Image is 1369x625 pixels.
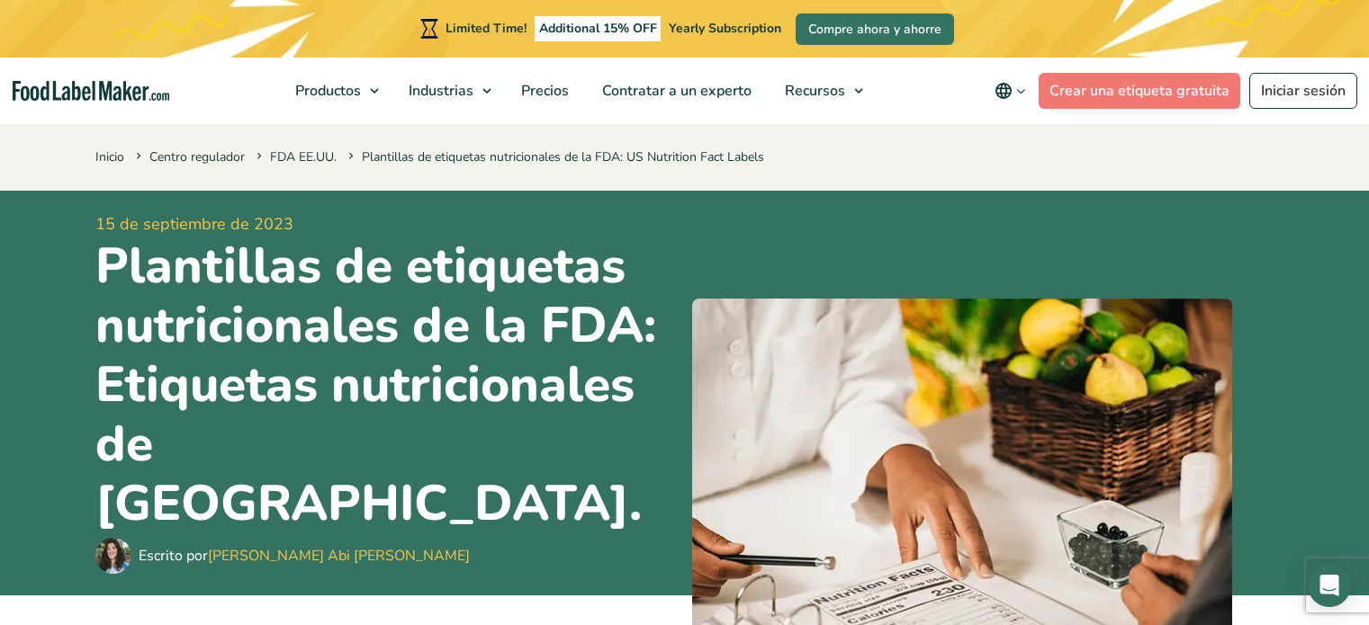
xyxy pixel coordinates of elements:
[586,58,764,124] a: Contratar a un experto
[279,58,388,124] a: Productos
[779,81,847,101] span: Recursos
[516,81,571,101] span: Precios
[1308,564,1351,607] div: Open Intercom Messenger
[669,20,781,37] span: Yearly Subscription
[1249,73,1357,109] a: Iniciar sesión
[270,148,337,165] a: FDA EE.UU.
[95,237,678,533] h1: Plantillas de etiquetas nutricionales de la FDA: Etiquetas nutricionales de [GEOGRAPHIC_DATA].
[392,58,500,124] a: Industrias
[403,81,475,101] span: Industrias
[345,148,764,165] span: Plantillas de etiquetas nutricionales de la FDA: US Nutrition Fact Labels
[95,148,124,165] a: Inicio
[446,20,527,37] span: Limited Time!
[1039,73,1240,109] a: Crear una etiqueta gratuita
[95,538,131,574] img: Maria Abi Hanna - Etiquetadora de alimentos
[139,545,470,567] div: Escrito por
[290,81,363,101] span: Productos
[796,13,954,45] a: Compre ahora y ahorre
[505,58,581,124] a: Precios
[597,81,753,101] span: Contratar a un experto
[535,16,662,41] span: Additional 15% OFF
[149,148,245,165] a: Centro regulador
[95,212,678,237] span: 15 de septiembre de 2023
[769,58,872,124] a: Recursos
[208,546,470,566] a: [PERSON_NAME] Abi [PERSON_NAME]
